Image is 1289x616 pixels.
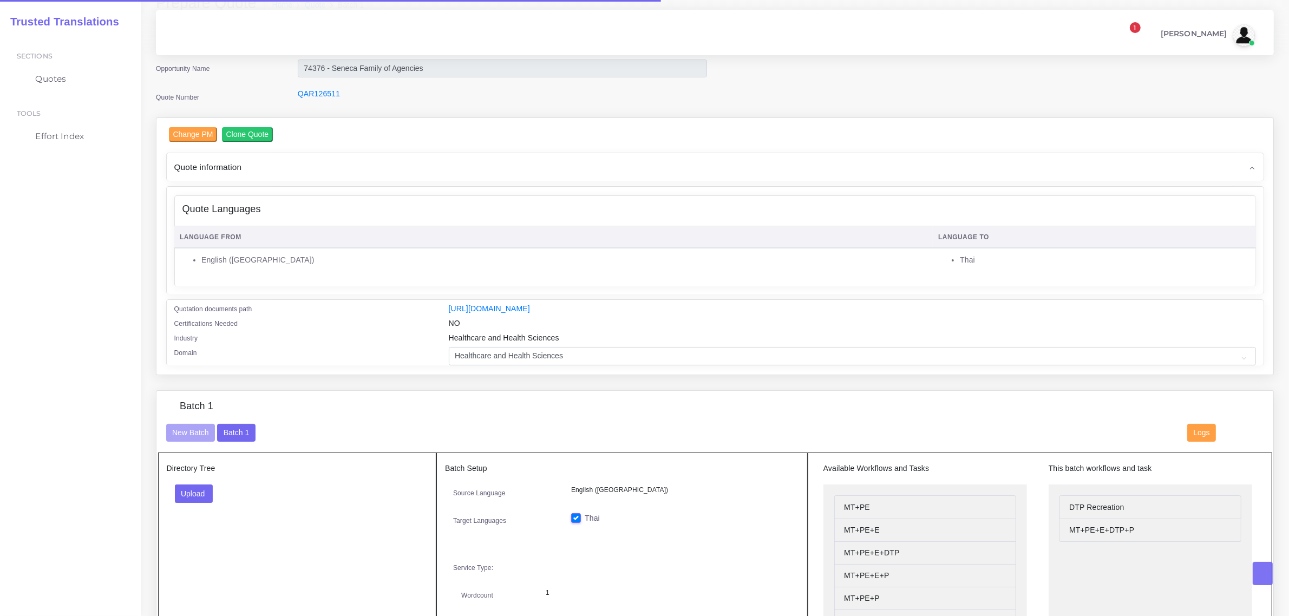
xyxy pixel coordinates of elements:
[1194,428,1210,437] span: Logs
[823,464,1027,473] h5: Available Workflows and Tasks
[174,333,198,343] label: Industry
[169,127,218,142] input: Change PM
[174,304,252,314] label: Quotation documents path
[1187,424,1216,442] button: Logs
[1155,24,1259,46] a: [PERSON_NAME]avatar
[35,73,66,85] span: Quotes
[174,348,197,358] label: Domain
[17,52,53,60] span: Sections
[174,226,933,248] th: Language From
[1120,28,1139,43] a: 1
[180,401,213,412] h4: Batch 1
[174,161,242,173] span: Quote information
[8,68,133,90] a: Quotes
[35,130,84,142] span: Effort Index
[585,513,600,524] label: Thai
[1049,464,1252,473] h5: This batch workflows and task
[1059,519,1241,542] li: MT+PE+E+DTP+P
[834,541,1016,565] li: MT+PE+E+DTP
[453,488,506,498] label: Source Language
[201,254,927,266] li: English ([GEOGRAPHIC_DATA])
[461,591,493,600] label: Wordcount
[453,516,506,526] label: Target Languages
[156,93,199,102] label: Quote Number
[175,484,213,503] button: Upload
[571,484,791,496] p: English ([GEOGRAPHIC_DATA])
[960,254,1250,266] li: Thai
[166,424,215,442] button: New Batch
[441,318,1264,332] div: NO
[1059,495,1241,519] li: DTP Recreation
[167,464,428,473] h5: Directory Tree
[222,127,273,142] input: Clone Quote
[182,204,261,215] h4: Quote Languages
[298,89,340,98] a: QAR126511
[834,495,1016,519] li: MT+PE
[933,226,1256,248] th: Language To
[834,564,1016,587] li: MT+PE+E+P
[546,587,783,599] p: 1
[1233,24,1255,46] img: avatar
[834,519,1016,542] li: MT+PE+E
[8,125,133,148] a: Effort Index
[156,64,210,74] label: Opportunity Name
[174,319,238,329] label: Certifications Needed
[445,464,799,473] h5: Batch Setup
[3,15,119,28] h2: Trusted Translations
[166,428,215,436] a: New Batch
[3,13,119,31] a: Trusted Translations
[217,424,255,442] button: Batch 1
[217,428,255,436] a: Batch 1
[449,304,530,313] a: [URL][DOMAIN_NAME]
[441,332,1264,347] div: Healthcare and Health Sciences
[17,109,41,117] span: Tools
[453,563,493,573] label: Service Type:
[1130,22,1141,33] span: 1
[834,587,1016,610] li: MT+PE+P
[1161,30,1227,37] span: [PERSON_NAME]
[167,153,1264,181] div: Quote information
